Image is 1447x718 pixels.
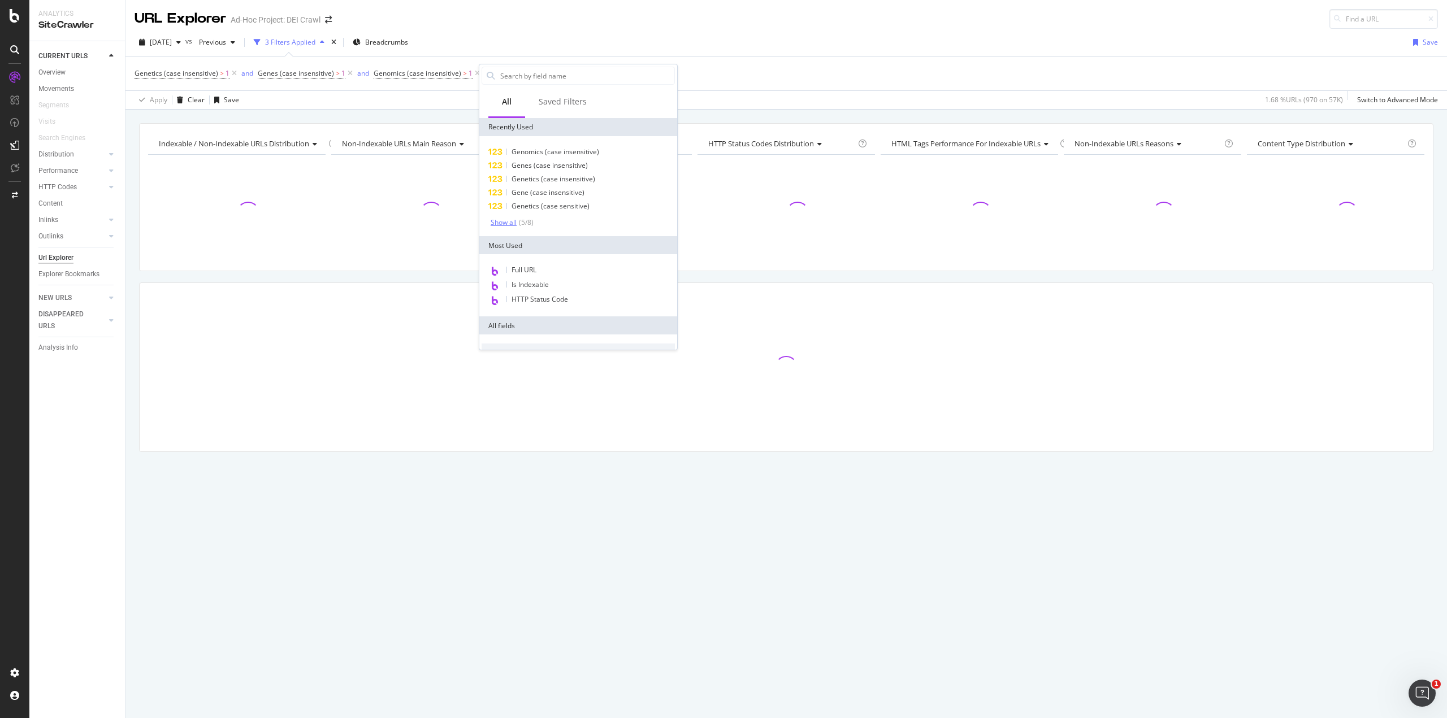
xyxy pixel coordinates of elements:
div: DISAPPEARED URLS [38,308,96,332]
a: Url Explorer [38,252,117,264]
div: Search Engines [38,132,85,144]
span: Full URL [512,265,536,275]
div: Explorer Bookmarks [38,268,99,280]
button: Save [210,91,239,109]
div: and [241,68,253,78]
a: HTTP Codes [38,181,106,193]
input: Find a URL [1329,9,1438,29]
div: SiteCrawler [38,19,116,32]
button: Switch to Advanced Mode [1353,91,1438,109]
button: Apply [135,91,167,109]
div: NEW URLS [38,292,72,304]
button: Clear [172,91,205,109]
a: Segments [38,99,80,111]
div: HTTP Codes [38,181,77,193]
span: 2025 Sep. 29th [150,37,172,47]
h4: Indexable / Non-Indexable URLs Distribution [157,134,326,153]
span: Genomics (case insensitive) [512,147,599,156]
div: Saved Filters [539,96,587,107]
span: Breadcrumbs [365,37,408,47]
a: Explorer Bookmarks [38,268,117,280]
div: Save [224,95,239,105]
div: Switch to Advanced Mode [1357,95,1438,105]
div: 3 Filters Applied [265,37,315,47]
a: Outlinks [38,230,106,242]
div: ( 5 / 8 ) [517,217,534,227]
div: CURRENT URLS [38,50,88,62]
h4: HTML Tags Performance for Indexable URLs [889,134,1058,153]
div: Url Explorer [38,252,73,264]
div: Clear [188,95,205,105]
div: Segments [38,99,69,111]
div: Analysis Info [38,342,78,354]
div: Analytics [38,9,116,19]
span: Non-Indexable URLs Reasons [1075,138,1173,149]
div: 1.68 % URLs ( 970 on 57K ) [1265,95,1343,105]
span: 1 [341,66,345,81]
span: Previous [194,37,226,47]
span: Genetics (case sensitive) [512,201,590,211]
div: URL Explorer [135,9,226,28]
div: Ad-Hoc Project: DEI Crawl [231,14,320,25]
div: Most Used [479,236,677,254]
input: Search by field name [499,67,674,84]
div: Content [38,198,63,210]
span: Genes (case insensitive) [512,160,588,170]
h4: Content Type Distribution [1255,134,1405,153]
button: [DATE] [135,33,185,51]
span: Genes (case insensitive) [258,68,334,78]
span: Genomics (case insensitive) [374,68,461,78]
div: Overview [38,67,66,79]
div: Visits [38,116,55,128]
a: Distribution [38,149,106,160]
span: HTML Tags Performance for Indexable URLs [891,138,1041,149]
button: 3 Filters Applied [249,33,329,51]
span: HTTP Status Code [512,294,568,304]
div: arrow-right-arrow-left [325,16,332,24]
div: All fields [479,316,677,334]
span: Genetics (case insensitive) [512,174,595,184]
button: and [241,68,253,79]
span: 1 [226,66,229,81]
div: Apply [150,95,167,105]
div: Distribution [38,149,74,160]
div: All [502,96,512,107]
a: Movements [38,83,117,95]
span: > [463,68,467,78]
a: Visits [38,116,67,128]
a: Overview [38,67,117,79]
span: vs [185,36,194,46]
span: Indexable / Non-Indexable URLs distribution [159,138,309,149]
div: Save [1423,37,1438,47]
a: Performance [38,165,106,177]
div: and [357,68,369,78]
span: Gene (case insensitive) [512,188,584,197]
span: Non-Indexable URLs Main Reason [342,138,456,149]
span: Is Indexable [512,280,549,289]
a: DISAPPEARED URLS [38,308,106,332]
span: > [336,68,340,78]
button: Save [1409,33,1438,51]
span: > [220,68,224,78]
button: Previous [194,33,240,51]
button: and [357,68,369,79]
a: NEW URLS [38,292,106,304]
div: Inlinks [38,214,58,226]
a: Analysis Info [38,342,117,354]
div: URLs [482,343,675,362]
a: CURRENT URLS [38,50,106,62]
div: Performance [38,165,78,177]
div: times [329,37,339,48]
div: Show all [491,219,517,227]
button: Breadcrumbs [348,33,413,51]
span: 1 [1432,680,1441,689]
a: Search Engines [38,132,97,144]
span: HTTP Status Codes Distribution [708,138,814,149]
h4: Non-Indexable URLs Reasons [1072,134,1222,153]
span: 1 [469,66,473,81]
a: Inlinks [38,214,106,226]
div: Outlinks [38,230,63,242]
iframe: Intercom live chat [1409,680,1436,707]
div: Movements [38,83,74,95]
span: Genetics (case insensitive) [135,68,218,78]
